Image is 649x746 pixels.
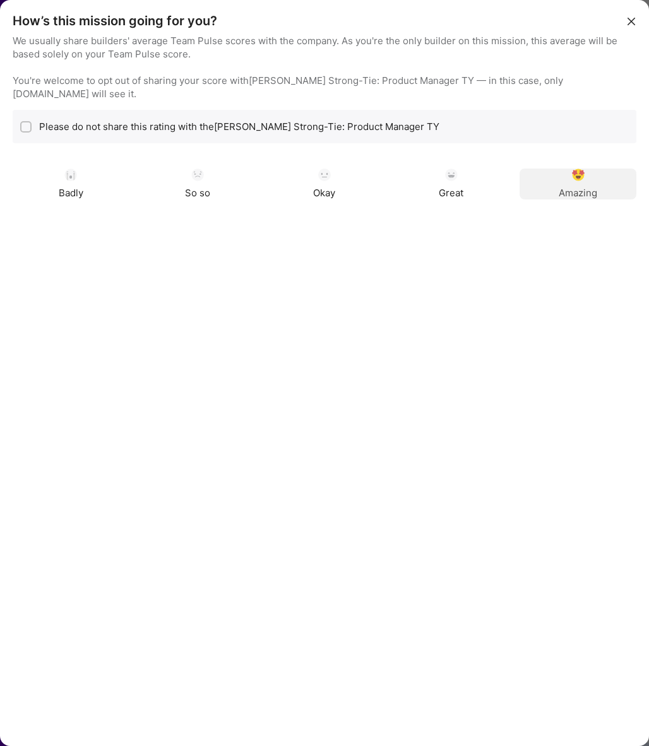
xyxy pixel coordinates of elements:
img: soso [445,169,458,181]
img: soso [64,169,77,181]
span: Badly [59,186,83,199]
span: Amazing [559,186,597,199]
label: Please do not share this rating with the [PERSON_NAME] Strong-Tie: Product Manager TY [39,120,439,133]
span: Great [439,186,463,199]
i: icon Close [628,18,635,25]
img: soso [318,169,331,181]
img: soso [191,169,204,181]
img: soso [572,169,585,181]
span: So so [185,186,210,199]
h4: How’s this mission going for you? [13,13,217,29]
span: Okay [313,186,335,199]
p: We usually share builders' average Team Pulse scores with the company. As you're the only builder... [13,34,636,100]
